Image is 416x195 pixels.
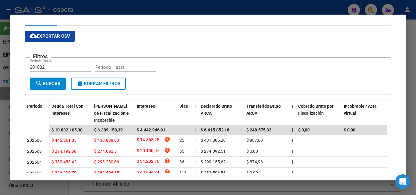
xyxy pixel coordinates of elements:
[51,104,83,116] span: Deuda Total Con Intereses
[71,78,126,90] button: Borrar Filtros
[298,104,333,116] span: Cobrado Bruto por Fiscalización
[137,169,159,177] span: $ 43.694,24
[164,147,170,153] i: help
[290,100,296,127] datatable-header-cell: |
[195,127,196,132] span: |
[395,174,410,189] div: Open Intercom Messenger
[201,127,229,132] span: $ 6.615.852,18
[246,159,263,164] span: $ 874,96
[179,104,188,109] span: Dias
[137,136,159,145] span: $ 14.363,25
[76,80,84,87] mat-icon: delete
[179,149,184,154] span: 55
[292,138,293,143] span: |
[292,170,293,175] span: |
[292,149,293,154] span: |
[51,170,76,175] span: $ 326.200,79
[27,138,42,143] span: 202506
[27,104,42,109] span: Período
[30,78,66,90] button: Buscar
[201,104,232,116] span: Declarado Bruto ARCA
[246,170,258,175] span: $ 0,00
[51,149,76,154] span: $ 294.192,58
[27,171,42,176] span: 202503
[292,104,293,109] span: |
[201,138,226,143] span: $ 431.886,20
[94,170,119,175] span: $ 282.506,55
[292,127,293,132] span: |
[246,138,263,143] span: $ 987,60
[92,100,134,127] datatable-header-cell: Deuda Bruta Neto de Fiscalización e Incobrable
[137,104,155,109] span: Intereses
[49,100,92,127] datatable-header-cell: Deuda Total Con Intereses
[179,138,184,143] span: 25
[94,159,119,164] span: $ 298.280,66
[164,169,170,175] i: help
[164,158,170,164] i: help
[201,170,226,175] span: $ 282.506,55
[137,158,159,166] span: $ 34.202,76
[195,138,196,143] span: |
[195,104,196,109] span: |
[192,100,198,127] datatable-header-cell: |
[195,170,196,175] span: |
[179,159,184,164] span: 86
[94,104,129,123] span: [PERSON_NAME] de Fiscalización e Incobrable
[344,104,377,116] span: Incobrable / Acta virtual
[94,149,119,154] span: $ 274.092,51
[30,32,37,40] mat-icon: cloud_download
[164,136,170,142] i: help
[94,138,119,143] span: $ 430.898,60
[35,81,61,86] span: Buscar
[27,160,42,165] span: 202504
[344,127,355,132] span: $ 0,00
[35,80,43,87] mat-icon: search
[246,127,271,132] span: $ 248.575,82
[30,33,70,39] span: Exportar CSV
[137,127,165,132] span: $ 4.442.946,91
[198,100,244,127] datatable-header-cell: Declarado Bruto ARCA
[94,127,123,132] span: $ 6.389.158,39
[246,149,258,154] span: $ 0,00
[76,81,120,86] span: Borrar Filtros
[51,138,76,143] span: $ 445.261,85
[25,100,49,125] datatable-header-cell: Período
[179,170,187,175] span: 116
[51,127,83,132] span: $ 10.832.105,30
[341,100,387,127] datatable-header-cell: Incobrable / Acta virtual
[25,31,75,42] button: Exportar CSV
[298,127,310,132] span: $ 0,00
[246,104,281,116] span: Transferido Bruto ARCA
[296,100,341,127] datatable-header-cell: Cobrado Bruto por Fiscalización
[137,147,159,155] span: $ 20.100,07
[195,159,196,164] span: |
[292,159,293,164] span: |
[30,53,51,60] h3: Filtros
[201,159,226,164] span: $ 299.155,62
[177,100,192,127] datatable-header-cell: Dias
[134,100,177,127] datatable-header-cell: Intereses
[195,149,196,154] span: |
[51,159,76,164] span: $ 332.483,42
[27,149,42,154] span: 202505
[244,100,290,127] datatable-header-cell: Transferido Bruto ARCA
[201,149,226,154] span: $ 274.092,51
